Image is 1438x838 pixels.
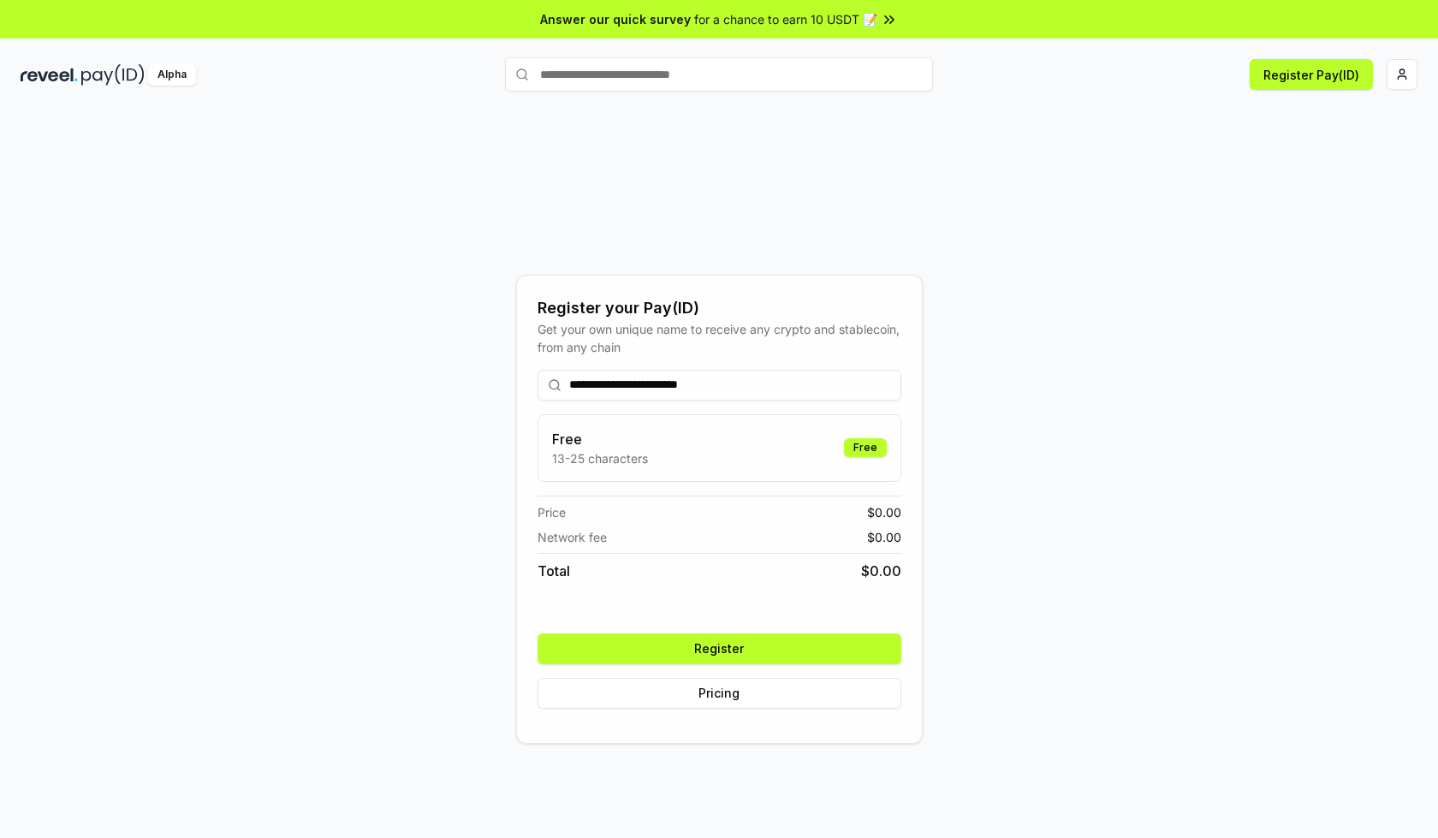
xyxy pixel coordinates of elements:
span: $ 0.00 [867,503,901,521]
span: Answer our quick survey [540,10,691,28]
img: reveel_dark [21,64,78,86]
span: $ 0.00 [861,561,901,581]
button: Pricing [538,678,901,709]
span: for a chance to earn 10 USDT 📝 [694,10,877,28]
div: Alpha [148,64,196,86]
div: Register your Pay(ID) [538,296,901,320]
button: Register [538,633,901,664]
h3: Free [552,429,648,449]
img: pay_id [81,64,145,86]
span: Total [538,561,570,581]
span: Price [538,503,566,521]
button: Register Pay(ID) [1250,59,1373,90]
p: 13-25 characters [552,449,648,467]
span: $ 0.00 [867,528,901,546]
div: Get your own unique name to receive any crypto and stablecoin, from any chain [538,320,901,356]
span: Network fee [538,528,607,546]
div: Free [844,438,887,457]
